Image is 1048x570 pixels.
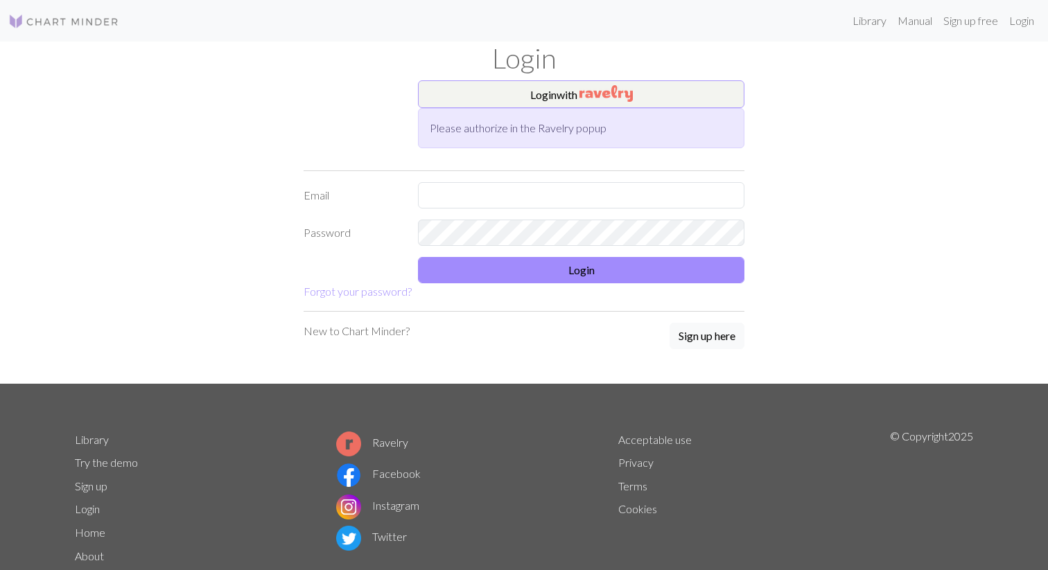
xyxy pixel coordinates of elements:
a: Manual [892,7,938,35]
a: Facebook [336,467,421,480]
a: Sign up [75,479,107,492]
a: Sign up here [670,323,744,350]
a: Twitter [336,530,407,543]
a: Acceptable use [618,433,692,446]
a: Library [847,7,892,35]
button: Login [418,257,744,283]
img: Logo [8,13,119,30]
a: Sign up free [938,7,1004,35]
a: Terms [618,479,647,492]
img: Ravelry logo [336,431,361,456]
p: New to Chart Minder? [304,323,410,339]
a: Forgot your password? [304,285,412,298]
a: Privacy [618,456,654,469]
div: Please authorize in the Ravelry popup [418,108,744,148]
button: Loginwith [418,80,744,108]
img: Twitter logo [336,526,361,551]
p: © Copyright 2025 [890,428,973,568]
a: Instagram [336,499,419,512]
button: Sign up here [670,323,744,349]
a: Ravelry [336,436,408,449]
img: Instagram logo [336,495,361,519]
a: Library [75,433,109,446]
a: Login [1004,7,1040,35]
a: Login [75,502,100,515]
a: Try the demo [75,456,138,469]
label: Password [295,220,410,246]
a: About [75,549,104,562]
label: Email [295,182,410,208]
a: Home [75,526,105,539]
a: Cookies [618,502,657,515]
img: Ravelry [579,85,633,102]
h1: Login [67,42,981,75]
img: Facebook logo [336,463,361,488]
